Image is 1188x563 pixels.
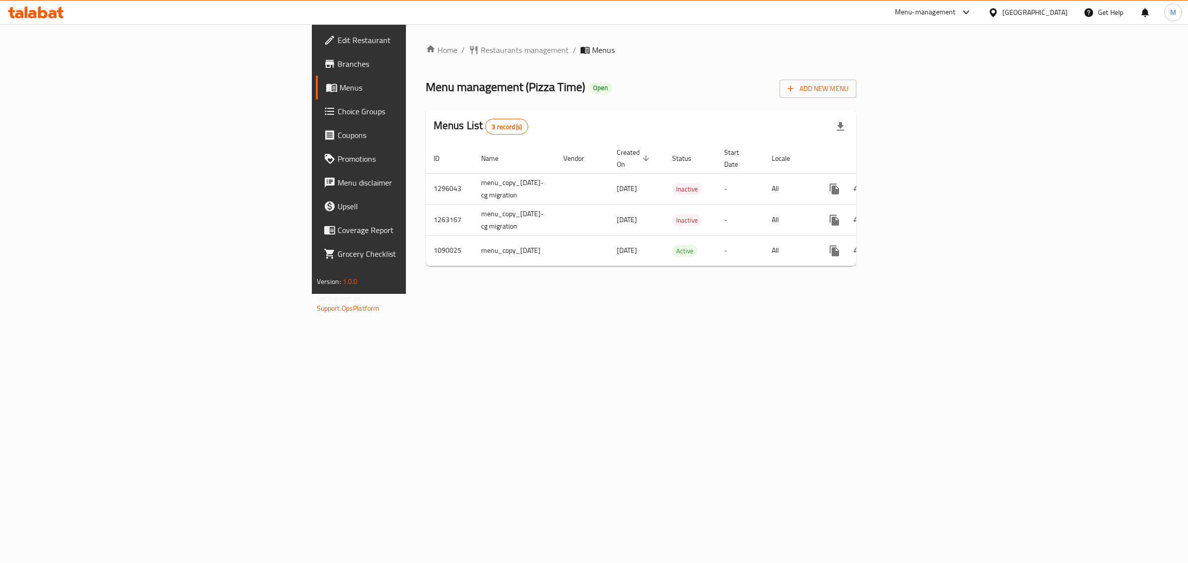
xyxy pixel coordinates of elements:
[343,275,358,288] span: 1.0.0
[672,152,704,164] span: Status
[672,183,702,195] div: Inactive
[764,204,815,235] td: All
[617,244,637,257] span: [DATE]
[764,235,815,266] td: All
[473,235,555,266] td: menu_copy_[DATE]
[617,182,637,195] span: [DATE]
[434,118,528,135] h2: Menus List
[473,173,555,204] td: menu_copy_[DATE]-cg migration
[672,245,697,257] div: Active
[340,82,502,94] span: Menus
[829,115,852,139] div: Export file
[426,76,585,98] span: Menu management ( Pizza Time )
[434,152,452,164] span: ID
[672,245,697,257] span: Active
[481,44,569,56] span: Restaurants management
[573,44,576,56] li: /
[317,275,341,288] span: Version:
[716,173,764,204] td: -
[316,99,510,123] a: Choice Groups
[823,239,846,263] button: more
[617,213,637,226] span: [DATE]
[317,292,362,305] span: Get support on:
[672,215,702,226] span: Inactive
[316,123,510,147] a: Coupons
[338,129,502,141] span: Coupons
[1002,7,1068,18] div: [GEOGRAPHIC_DATA]
[316,147,510,171] a: Promotions
[316,52,510,76] a: Branches
[589,82,612,94] div: Open
[1170,7,1176,18] span: M
[316,76,510,99] a: Menus
[592,44,615,56] span: Menus
[338,248,502,260] span: Grocery Checklist
[846,177,870,201] button: Change Status
[316,171,510,194] a: Menu disclaimer
[772,152,803,164] span: Locale
[317,302,380,315] a: Support.OpsPlatform
[316,218,510,242] a: Coverage Report
[338,58,502,70] span: Branches
[338,224,502,236] span: Coverage Report
[481,152,511,164] span: Name
[895,6,956,18] div: Menu-management
[823,177,846,201] button: more
[846,239,870,263] button: Change Status
[716,235,764,266] td: -
[589,84,612,92] span: Open
[672,184,702,195] span: Inactive
[338,153,502,165] span: Promotions
[724,146,752,170] span: Start Date
[316,28,510,52] a: Edit Restaurant
[788,83,848,95] span: Add New Menu
[780,80,856,98] button: Add New Menu
[426,44,857,56] nav: breadcrumb
[426,143,926,266] table: enhanced table
[823,208,846,232] button: more
[815,143,926,174] th: Actions
[485,119,528,135] div: Total records count
[486,122,528,132] span: 3 record(s)
[563,152,597,164] span: Vendor
[469,44,569,56] a: Restaurants management
[338,105,502,117] span: Choice Groups
[473,204,555,235] td: menu_copy_[DATE]-cg migration
[764,173,815,204] td: All
[338,34,502,46] span: Edit Restaurant
[338,200,502,212] span: Upsell
[672,214,702,226] div: Inactive
[617,146,652,170] span: Created On
[338,177,502,188] span: Menu disclaimer
[316,194,510,218] a: Upsell
[716,204,764,235] td: -
[316,242,510,266] a: Grocery Checklist
[846,208,870,232] button: Change Status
